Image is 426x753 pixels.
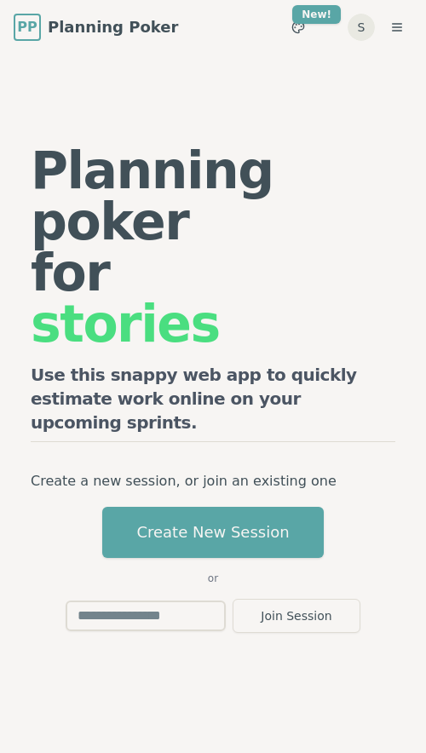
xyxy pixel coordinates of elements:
button: Create New Session [102,507,324,558]
h2: Use this snappy web app to quickly estimate work online on your upcoming sprints. [31,363,395,442]
span: PP [17,17,37,37]
span: stories [31,294,220,354]
p: Create a new session, or join an existing one [31,469,395,493]
button: S [348,14,375,41]
button: Join Session [233,599,360,633]
h1: Planning poker for [31,145,273,349]
span: or [208,572,218,585]
a: PPPlanning Poker [14,14,178,41]
div: New! [292,5,341,24]
span: Planning Poker [48,15,178,39]
button: New! [283,12,314,43]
